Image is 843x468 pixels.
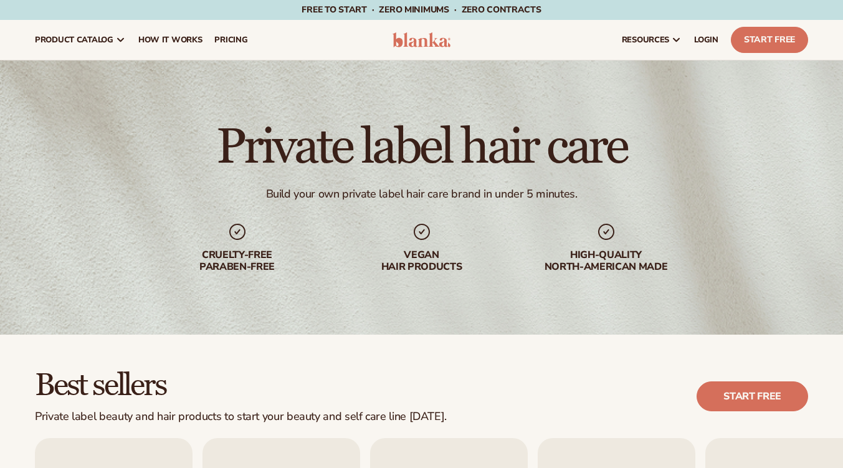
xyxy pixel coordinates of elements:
div: Private label beauty and hair products to start your beauty and self care line [DATE]. [35,410,447,424]
div: cruelty-free paraben-free [158,249,317,273]
a: product catalog [29,20,132,60]
img: logo [393,32,451,47]
a: How It Works [132,20,209,60]
a: pricing [208,20,254,60]
span: LOGIN [694,35,718,45]
h1: Private label hair care [216,122,627,172]
a: Start Free [731,27,808,53]
span: resources [622,35,669,45]
div: High-quality North-american made [526,249,686,273]
h2: Best sellers [35,370,447,403]
div: Build your own private label hair care brand in under 5 minutes. [266,187,578,201]
span: product catalog [35,35,113,45]
span: Free to start · ZERO minimums · ZERO contracts [302,4,541,16]
a: LOGIN [688,20,725,60]
a: Start free [697,381,808,411]
span: pricing [214,35,247,45]
div: Vegan hair products [342,249,502,273]
span: How It Works [138,35,202,45]
a: resources [616,20,688,60]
